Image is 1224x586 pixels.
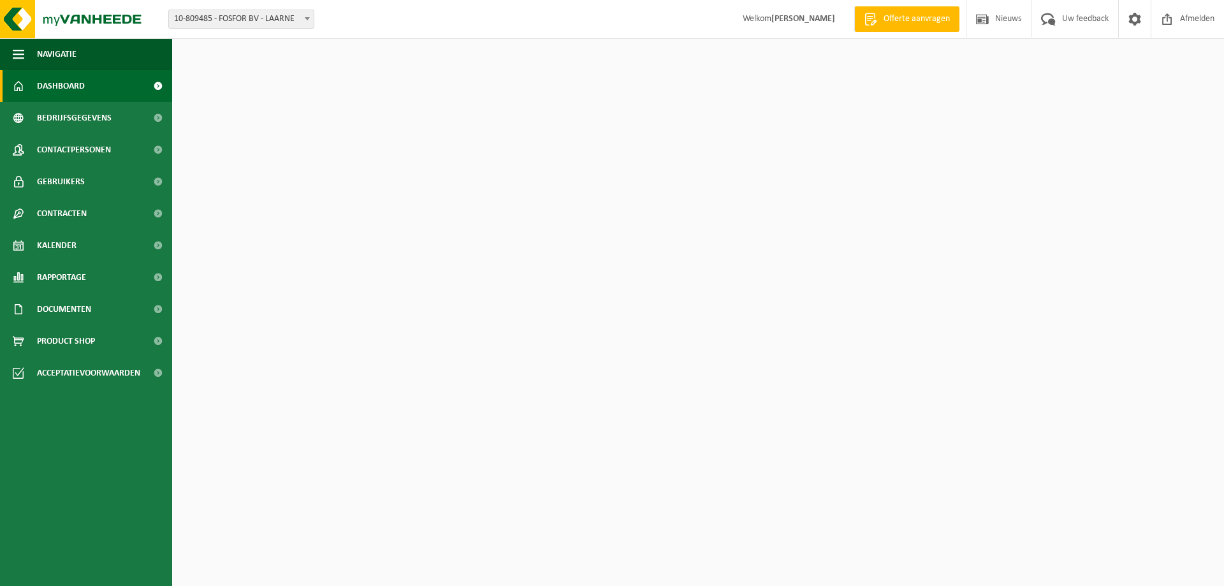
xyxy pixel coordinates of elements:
span: Offerte aanvragen [880,13,953,26]
span: Dashboard [37,70,85,102]
span: Bedrijfsgegevens [37,102,112,134]
span: Navigatie [37,38,76,70]
span: Rapportage [37,261,86,293]
span: Documenten [37,293,91,325]
span: Acceptatievoorwaarden [37,357,140,389]
span: 10-809485 - FOSFOR BV - LAARNE [169,10,314,28]
strong: [PERSON_NAME] [771,14,835,24]
span: Contracten [37,198,87,230]
span: 10-809485 - FOSFOR BV - LAARNE [168,10,314,29]
span: Product Shop [37,325,95,357]
span: Kalender [37,230,76,261]
span: Gebruikers [37,166,85,198]
span: Contactpersonen [37,134,111,166]
a: Offerte aanvragen [854,6,959,32]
